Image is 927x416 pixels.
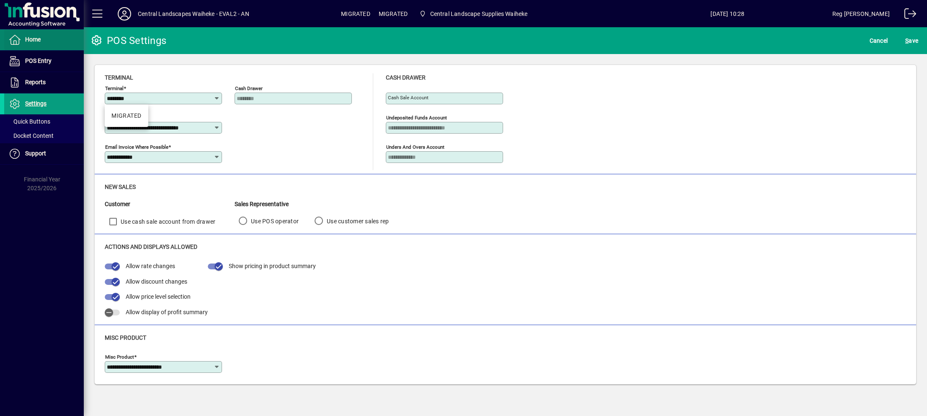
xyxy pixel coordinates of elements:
span: [DATE] 10:28 [623,7,832,21]
label: Use POS operator [249,217,299,225]
span: Docket Content [8,132,54,139]
span: Misc Product [105,334,146,341]
a: Docket Content [4,129,84,143]
a: Support [4,143,84,164]
span: Settings [25,100,46,107]
mat-label: Terminal [105,85,124,91]
span: Allow discount changes [126,278,187,285]
a: Home [4,29,84,50]
span: Home [25,36,41,43]
span: Central Landscape Supplies Waiheke [416,6,531,21]
mat-label: Cash sale account [388,95,429,101]
label: Use cash sale account from drawer [119,217,215,226]
mat-label: Cash Drawer [235,85,263,91]
span: Allow rate changes [126,263,175,269]
div: Sales Representative [235,200,401,209]
span: Show pricing in product summary [229,263,316,269]
a: POS Entry [4,51,84,72]
mat-option: MIGRATED [105,108,148,124]
div: POS Settings [90,34,166,47]
button: Save [903,33,920,48]
span: Terminal [105,74,133,81]
span: Cancel [870,34,888,47]
span: Allow price level selection [126,293,191,300]
div: MIGRATED [111,111,142,120]
span: Quick Buttons [8,118,50,125]
button: Profile [111,6,138,21]
span: Central Landscape Supplies Waiheke [430,7,528,21]
span: Cash Drawer [386,74,426,81]
a: Reports [4,72,84,93]
span: ave [905,34,918,47]
span: New Sales [105,183,136,190]
a: Logout [898,2,917,29]
mat-label: Misc Product [105,354,134,360]
mat-label: Email Invoice where possible [105,144,168,150]
a: Quick Buttons [4,114,84,129]
span: MIGRATED [379,7,408,21]
div: Reg [PERSON_NAME] [832,7,890,21]
span: Support [25,150,46,157]
span: MIGRATED [341,7,370,21]
button: Cancel [868,33,890,48]
span: S [905,37,909,44]
mat-label: Unders and Overs Account [386,144,444,150]
span: POS Entry [25,57,52,64]
div: Central Landscapes Waiheke - EVAL2 - AN [138,7,249,21]
mat-label: Undeposited Funds Account [386,115,447,121]
div: Customer [105,200,235,209]
span: Reports [25,79,46,85]
label: Use customer sales rep [325,217,389,225]
span: Actions and Displays Allowed [105,243,197,250]
span: Allow display of profit summary [126,309,208,315]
